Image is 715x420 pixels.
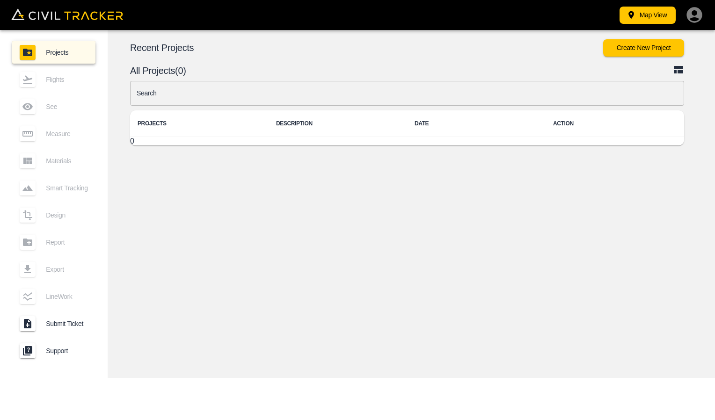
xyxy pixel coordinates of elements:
th: DATE [407,110,546,137]
th: DESCRIPTION [269,110,407,137]
p: Recent Projects [130,44,603,51]
th: ACTION [546,110,684,137]
span: Support [46,347,88,355]
img: Civil Tracker [11,8,123,20]
th: PROJECTS [130,110,269,137]
tbody: 0 [130,137,684,146]
button: Map View [620,7,676,24]
table: project-list-table [130,110,684,145]
span: Projects [46,49,88,56]
p: All Projects(0) [130,67,673,74]
a: Submit Ticket [12,312,95,335]
span: Submit Ticket [46,320,88,327]
button: Create New Project [603,39,684,57]
a: Support [12,340,95,362]
a: Projects [12,41,95,64]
